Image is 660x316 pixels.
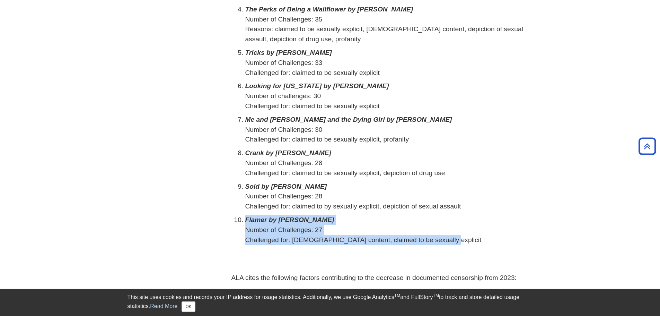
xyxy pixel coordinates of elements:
[127,293,533,312] div: This site uses cookies and records your IP address for usage statistics. Additionally, we use Goo...
[245,82,389,89] em: Looking for [US_STATE] by [PERSON_NAME]
[231,273,533,283] p: ALA cites the following factors contributing to the decrease in documented censorship from 2023:
[245,288,294,295] strong: Underreporting
[245,158,533,178] p: Number of Challenges: 28 Challenged for: claimed to be sexually explicit, depiction of drug use
[433,293,439,298] sup: TM
[245,216,334,223] em: Flamer by [PERSON_NAME]
[245,91,533,111] p: Number of challenges: 30 Challenged for: claimed to be sexually explicit
[245,6,413,13] em: The Perks of Being a Wallflower by [PERSON_NAME]
[150,303,177,309] a: Read More
[394,293,400,298] sup: TM
[245,149,331,156] em: Crank by [PERSON_NAME]
[245,116,452,123] em: Me and [PERSON_NAME] and the Dying Girl by [PERSON_NAME]
[636,142,658,151] a: Back to Top
[245,49,332,56] em: Tricks by [PERSON_NAME]
[245,58,533,78] p: Number of Challenges: 33 Challenged for: claimed to be sexually explicit
[245,225,533,245] p: Number of Challenges: 27 Challenged for: [DEMOGRAPHIC_DATA] content, claimed to be sexually explicit
[245,191,533,212] p: Number of Challenges: 28 Challenged for: claimed to by sexually explicit, depiction of sexual ass...
[245,15,533,44] p: Number of Challenges: 35 Reasons: claimed to be sexually explicit, [DEMOGRAPHIC_DATA] content, de...
[245,183,327,190] em: Sold by [PERSON_NAME]
[182,301,195,312] button: Close
[245,125,533,145] p: Number of Challenges: 30 Challenged for: claimed to be sexually explicit, profanity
